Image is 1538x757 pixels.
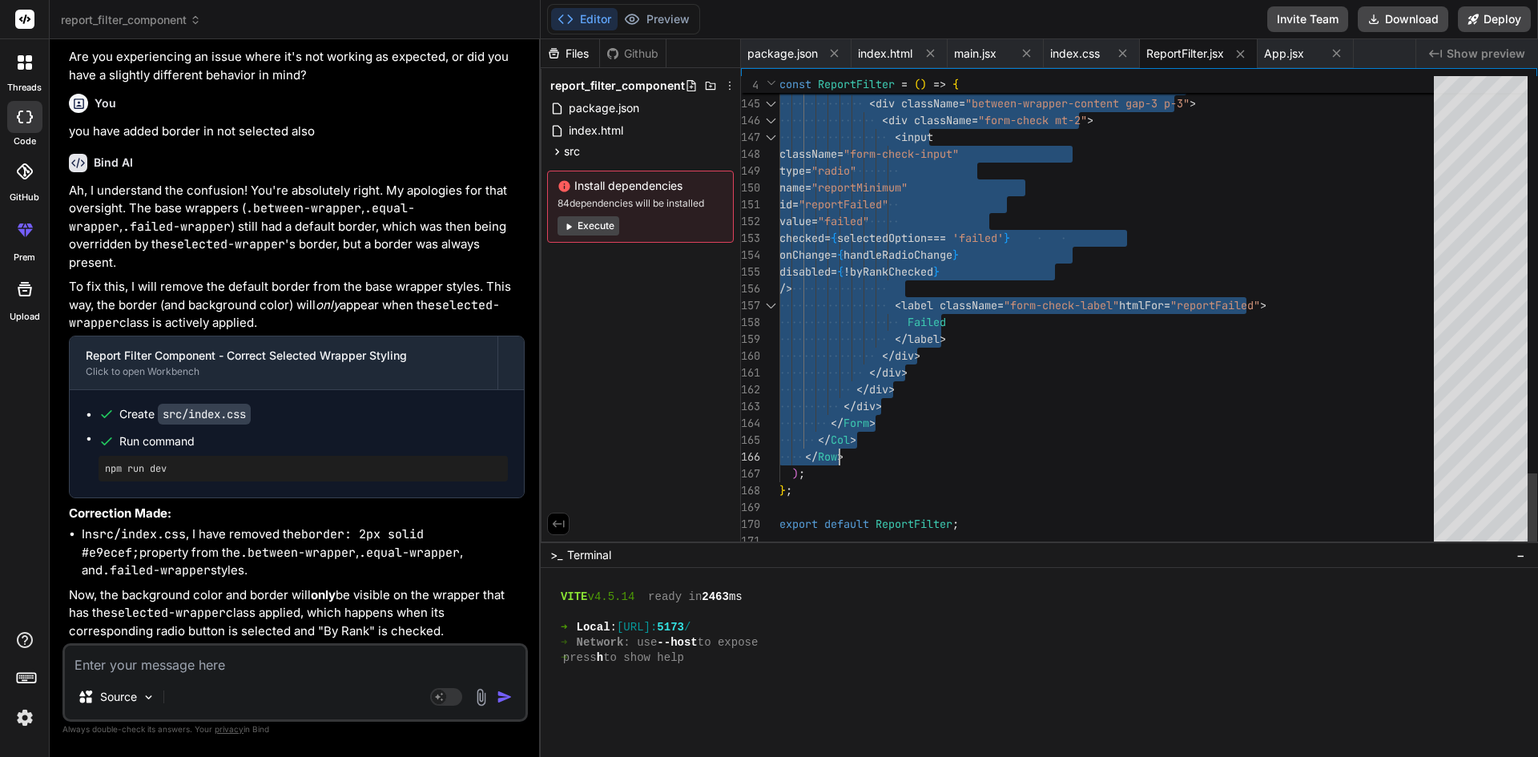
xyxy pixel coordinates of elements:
[103,562,211,578] code: .failed-wrapper
[811,180,908,195] span: "reportMinimum"
[856,399,876,413] span: div
[779,77,811,91] span: const
[1267,6,1348,32] button: Invite Team
[850,433,856,447] span: >
[1170,298,1260,312] span: "reportFailed"
[837,147,843,161] span: =
[741,179,759,196] div: 150
[1050,46,1100,62] span: index.css
[843,399,856,413] span: </
[1447,46,1525,62] span: Show preview
[831,248,837,262] span: =
[850,264,933,279] span: byRankChecked
[69,586,525,641] p: Now, the background color and border will be visible on the wrapper that has the class applied, w...
[618,8,696,30] button: Preview
[1004,298,1119,312] span: "form-check-label"
[558,197,723,210] span: 84 dependencies will be installed
[741,398,759,415] div: 163
[920,77,927,91] span: )
[908,315,946,329] span: Failed
[901,130,933,144] span: input
[954,46,996,62] span: main.jsx
[869,382,888,397] span: div
[69,123,525,141] p: you have added border in not selected also
[567,547,611,563] span: Terminal
[741,95,759,112] div: 145
[882,348,895,363] span: </
[1264,46,1304,62] span: App.jsx
[869,416,876,430] span: >
[741,499,759,516] div: 169
[831,264,837,279] span: =
[741,364,759,381] div: 161
[741,533,759,550] div: 171
[14,251,35,264] label: prem
[869,365,882,380] span: </
[1516,547,1525,563] span: −
[359,545,460,561] code: .equal-wrapper
[105,462,501,475] pre: npm run dev
[831,416,843,430] span: </
[69,278,525,332] p: To fix this, I will remove the default border from the base wrapper styles. This way, the border ...
[811,163,856,178] span: "radio"
[818,77,895,91] span: ReportFilter
[94,155,133,171] h6: Bind AI
[1087,113,1093,127] span: >
[901,298,997,312] span: label className
[940,332,946,346] span: >
[567,121,625,140] span: index.html
[779,281,792,296] span: />
[779,231,824,245] span: checked
[550,78,685,94] span: report_filter_component
[858,46,912,62] span: index.html
[760,297,781,314] div: Click to collapse the range.
[577,635,624,650] span: Network
[933,77,946,91] span: =>
[805,180,811,195] span: =
[927,231,946,245] span: ===
[550,547,562,563] span: >_
[100,689,137,705] p: Source
[741,230,759,247] div: 153
[623,635,657,650] span: : use
[779,180,805,195] span: name
[62,722,528,737] p: Always double-check its answers. Your in Bind
[824,517,869,531] span: default
[561,635,563,650] span: ➜
[600,46,666,62] div: Github
[997,298,1004,312] span: =
[882,113,888,127] span: <
[729,590,743,605] span: ms
[702,590,729,605] span: 2463
[965,96,1190,111] span: "between-wrapper-content gap-3 p-3"
[741,280,759,297] div: 156
[610,620,617,635] span: :
[698,635,759,650] span: to expose
[876,96,959,111] span: div className
[837,231,927,245] span: selectedOption
[684,620,690,635] span: /
[142,691,155,704] img: Pick Models
[876,517,952,531] span: ReportFilter
[779,163,805,178] span: type
[869,96,876,111] span: <
[561,650,563,666] span: ➜
[497,689,513,705] img: icon
[119,406,251,422] div: Create
[824,231,831,245] span: =
[818,449,837,464] span: Row
[901,365,908,380] span: >
[856,382,869,397] span: </
[952,231,1004,245] span: 'failed'
[741,381,759,398] div: 162
[567,99,641,118] span: package.json
[741,482,759,499] div: 168
[741,213,759,230] div: 152
[959,96,965,111] span: =
[577,620,610,635] span: Local
[914,77,920,91] span: (
[908,332,940,346] span: label
[882,365,901,380] span: div
[837,264,843,279] span: {
[82,526,424,561] code: border: 2px solid #e9ecef;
